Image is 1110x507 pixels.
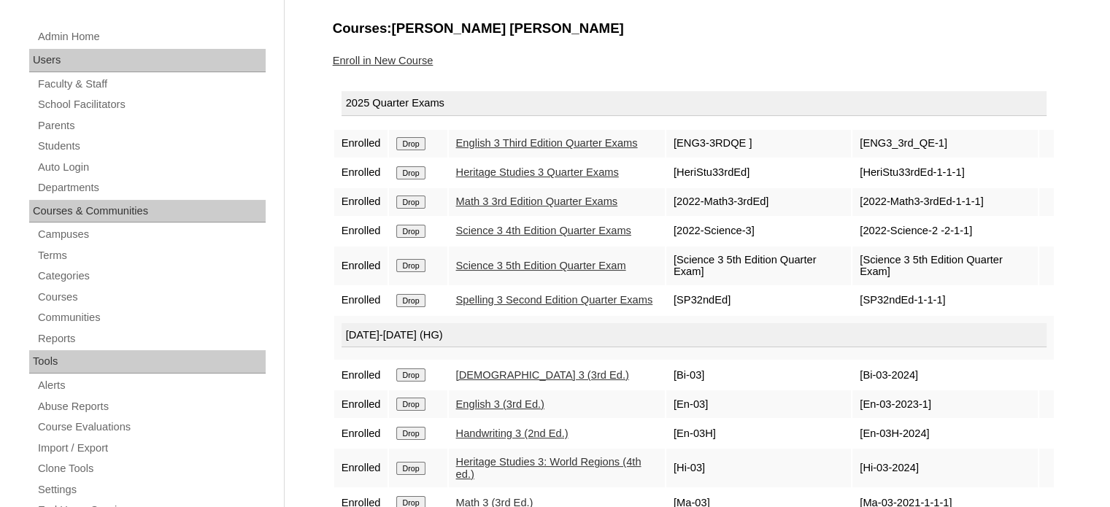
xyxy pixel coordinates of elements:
td: [ENG3_3rd_QE-1] [852,130,1037,158]
td: [Hi-03-2024] [852,449,1037,487]
a: Spelling 3 Second Edition Quarter Exams [456,294,653,306]
a: Import / Export [36,439,266,457]
td: Enrolled [334,247,388,285]
a: Enroll in New Course [333,55,433,66]
input: Drop [396,368,425,382]
td: [Hi-03] [666,449,851,487]
a: Departments [36,179,266,197]
td: Enrolled [334,130,388,158]
div: [DATE]-[DATE] (HG) [342,323,1047,348]
a: Course Evaluations [36,418,266,436]
td: Enrolled [334,419,388,447]
input: Drop [396,427,425,440]
input: Drop [396,166,425,179]
td: [Science 3 5th Edition Quarter Exam] [666,247,851,285]
td: [SP32ndEd-1-1-1] [852,287,1037,314]
a: Auto Login [36,158,266,177]
td: Enrolled [334,188,388,216]
div: Users [29,49,266,72]
a: Heritage Studies 3: World Regions (4th ed.) [456,456,641,480]
input: Drop [396,137,425,150]
td: [Bi-03-2024] [852,361,1037,389]
a: English 3 (3rd Ed.) [456,398,544,410]
a: Clone Tools [36,460,266,478]
a: Science 3 4th Edition Quarter Exams [456,225,631,236]
td: Enrolled [334,449,388,487]
a: School Facilitators [36,96,266,114]
td: [2022-Science-2 -2-1-1] [852,217,1037,245]
a: English 3 Third Edition Quarter Exams [456,137,638,149]
a: Students [36,137,266,155]
td: [2022-Math3-3rdEd-1-1-1] [852,188,1037,216]
a: Admin Home [36,28,266,46]
td: [ENG3-3RDQE ] [666,130,851,158]
a: Campuses [36,225,266,244]
a: Reports [36,330,266,348]
a: Settings [36,481,266,499]
td: Enrolled [334,159,388,187]
td: [SP32ndEd] [666,287,851,314]
td: [En-03H-2024] [852,419,1037,447]
td: Enrolled [334,390,388,418]
a: Categories [36,267,266,285]
td: [En-03H] [666,419,851,447]
td: Enrolled [334,217,388,245]
a: Communities [36,309,266,327]
div: Tools [29,350,266,374]
td: Enrolled [334,361,388,389]
input: Drop [396,462,425,475]
h3: Courses:[PERSON_NAME] [PERSON_NAME] [333,19,1055,38]
a: [DEMOGRAPHIC_DATA] 3 (3rd Ed.) [456,369,629,381]
td: [2022-Math3-3rdEd] [666,188,851,216]
div: Courses & Communities [29,200,266,223]
td: [Bi-03] [666,361,851,389]
a: Courses [36,288,266,306]
input: Drop [396,259,425,272]
input: Drop [396,294,425,307]
input: Drop [396,196,425,209]
div: 2025 Quarter Exams [342,91,1047,116]
td: [2022-Science-3] [666,217,851,245]
td: [En-03] [666,390,851,418]
a: Heritage Studies 3 Quarter Exams [456,166,619,178]
a: Math 3 3rd Edition Quarter Exams [456,196,618,207]
input: Drop [396,398,425,411]
a: Parents [36,117,266,135]
a: Terms [36,247,266,265]
td: Enrolled [334,287,388,314]
td: [HeriStu33rdEd] [666,159,851,187]
td: [Science 3 5th Edition Quarter Exam] [852,247,1037,285]
a: Handwriting 3 (2nd Ed.) [456,427,569,439]
a: Abuse Reports [36,398,266,416]
td: [En-03-2023-1] [852,390,1037,418]
a: Alerts [36,376,266,395]
a: Science 3 5th Edition Quarter Exam [456,260,626,271]
td: [HeriStu33rdEd-1-1-1] [852,159,1037,187]
input: Drop [396,225,425,238]
a: Faculty & Staff [36,75,266,93]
